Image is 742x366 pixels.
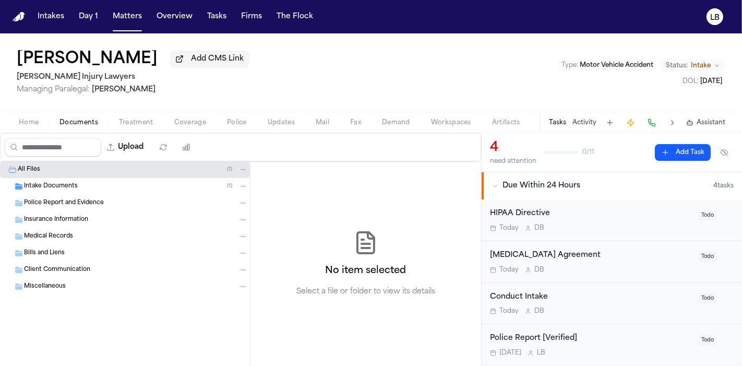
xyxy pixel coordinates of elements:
div: Conduct Intake [490,291,692,303]
span: 4 task s [713,182,734,190]
span: Assistant [697,119,725,127]
span: Type : [561,62,578,68]
span: Add CMS Link [191,54,244,64]
h1: [PERSON_NAME] [17,50,158,69]
div: Open task: HIPAA Directive [482,199,742,241]
h2: No item selected [326,264,406,278]
span: Police [227,119,247,127]
span: Today [499,307,519,315]
span: Managing Paralegal: [17,86,90,93]
button: Activity [572,119,596,127]
span: Documents [59,119,98,127]
span: Intake Documents [24,182,78,191]
span: Demand [382,119,410,127]
button: The Flock [272,7,317,26]
span: D B [534,307,544,315]
span: Fax [350,119,361,127]
img: Finch Logo [13,12,25,22]
button: Firms [237,7,266,26]
button: Upload [101,138,150,157]
span: Mail [316,119,329,127]
div: Open task: Conduct Intake [482,283,742,325]
span: 0 / 11 [582,148,594,157]
div: HIPAA Directive [490,208,692,220]
span: DOL : [683,78,699,85]
button: Edit matter name [17,50,158,69]
span: Due Within 24 Hours [502,181,580,191]
input: Search files [5,138,101,157]
span: D B [534,266,544,274]
span: Todo [698,252,717,262]
button: Overview [152,7,197,26]
button: Add Task [603,115,617,130]
button: Matters [109,7,146,26]
span: Status: [666,62,688,70]
button: Edit Type: Motor Vehicle Accident [558,60,656,70]
span: Insurance Information [24,216,88,225]
button: Edit DOL: 2025-10-06 [679,76,725,87]
span: Motor Vehicle Accident [580,62,653,68]
button: Due Within 24 Hours4tasks [482,172,742,199]
button: Tasks [203,7,231,26]
span: L B [537,349,545,357]
span: Intake [691,62,711,70]
span: Bills and Liens [24,249,65,258]
span: Workspaces [431,119,471,127]
button: Assistant [686,119,725,127]
p: Select a file or folder to view its details [296,287,435,297]
span: Treatment [119,119,153,127]
span: Todo [698,210,717,220]
h2: [PERSON_NAME] Injury Lawyers [17,71,249,84]
span: Todo [698,335,717,345]
div: [MEDICAL_DATA] Agreement [490,250,692,262]
span: Updates [268,119,295,127]
span: All Files [18,166,40,174]
span: Medical Records [24,232,73,241]
div: Police Report [Verified] [490,333,692,345]
button: Add Task [655,144,711,161]
span: Today [499,224,519,232]
span: [PERSON_NAME] [92,86,155,93]
div: Open task: Retainer Agreement [482,241,742,283]
button: Intakes [33,7,68,26]
span: Todo [698,293,717,303]
span: Coverage [174,119,206,127]
span: Client Communication [24,266,90,275]
span: Miscellaneous [24,282,66,291]
span: Police Report and Evidence [24,199,104,208]
button: Add CMS Link [170,51,249,67]
span: [DATE] [499,349,521,357]
button: Hide completed tasks (⌘⇧H) [715,144,734,161]
div: Open task: Police Report [Verified] [482,324,742,365]
span: Home [19,119,39,127]
button: Day 1 [75,7,102,26]
button: Make a Call [644,115,659,130]
a: Home [13,12,25,22]
div: need attention [490,157,536,166]
button: Create Immediate Task [624,115,638,130]
span: Artifacts [492,119,520,127]
span: Today [499,266,519,274]
span: [DATE] [700,78,722,85]
button: Change status from Intake [661,60,725,72]
button: Tasks [549,119,566,127]
div: 4 [490,139,536,156]
span: ( 1 ) [227,167,232,172]
span: D B [534,224,544,232]
span: ( 1 ) [227,183,232,189]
